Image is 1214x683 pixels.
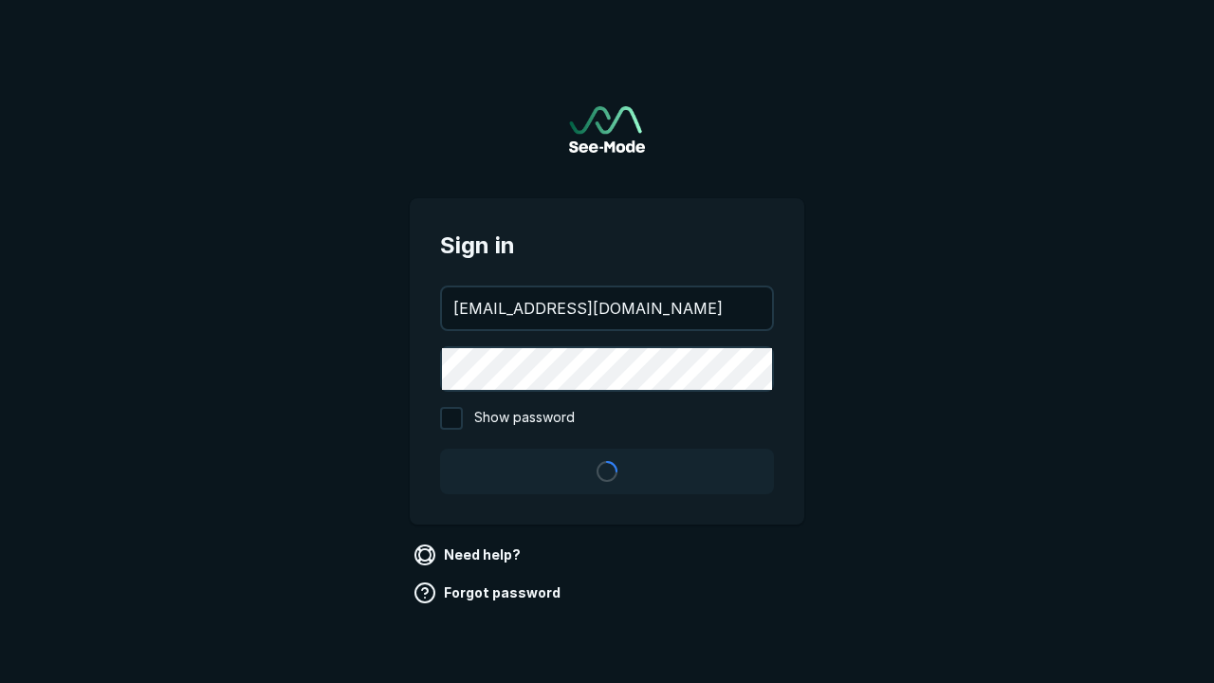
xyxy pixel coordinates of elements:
a: Need help? [410,540,528,570]
span: Sign in [440,229,774,263]
input: your@email.com [442,287,772,329]
span: Show password [474,407,575,430]
img: See-Mode Logo [569,106,645,153]
a: Go to sign in [569,106,645,153]
a: Forgot password [410,578,568,608]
